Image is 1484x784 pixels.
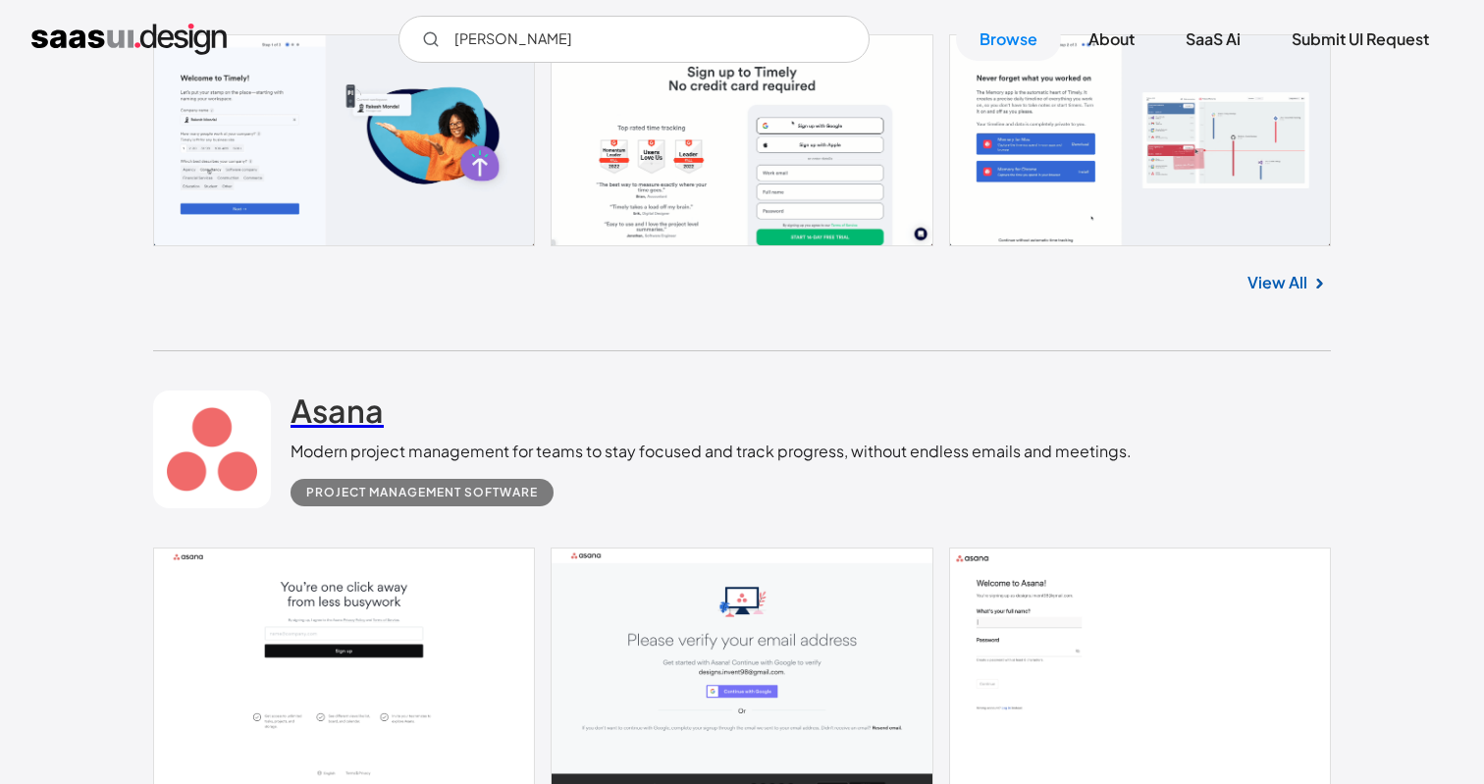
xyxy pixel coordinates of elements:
a: About [1065,18,1158,61]
a: home [31,24,227,55]
a: Browse [956,18,1061,61]
h2: Asana [291,391,384,430]
form: Email Form [398,16,870,63]
a: SaaS Ai [1162,18,1264,61]
a: Asana [291,391,384,440]
a: Submit UI Request [1268,18,1453,61]
div: Modern project management for teams to stay focused and track progress, without endless emails an... [291,440,1132,463]
a: View All [1247,271,1307,294]
input: Search UI designs you're looking for... [398,16,870,63]
div: Project Management Software [306,481,538,504]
